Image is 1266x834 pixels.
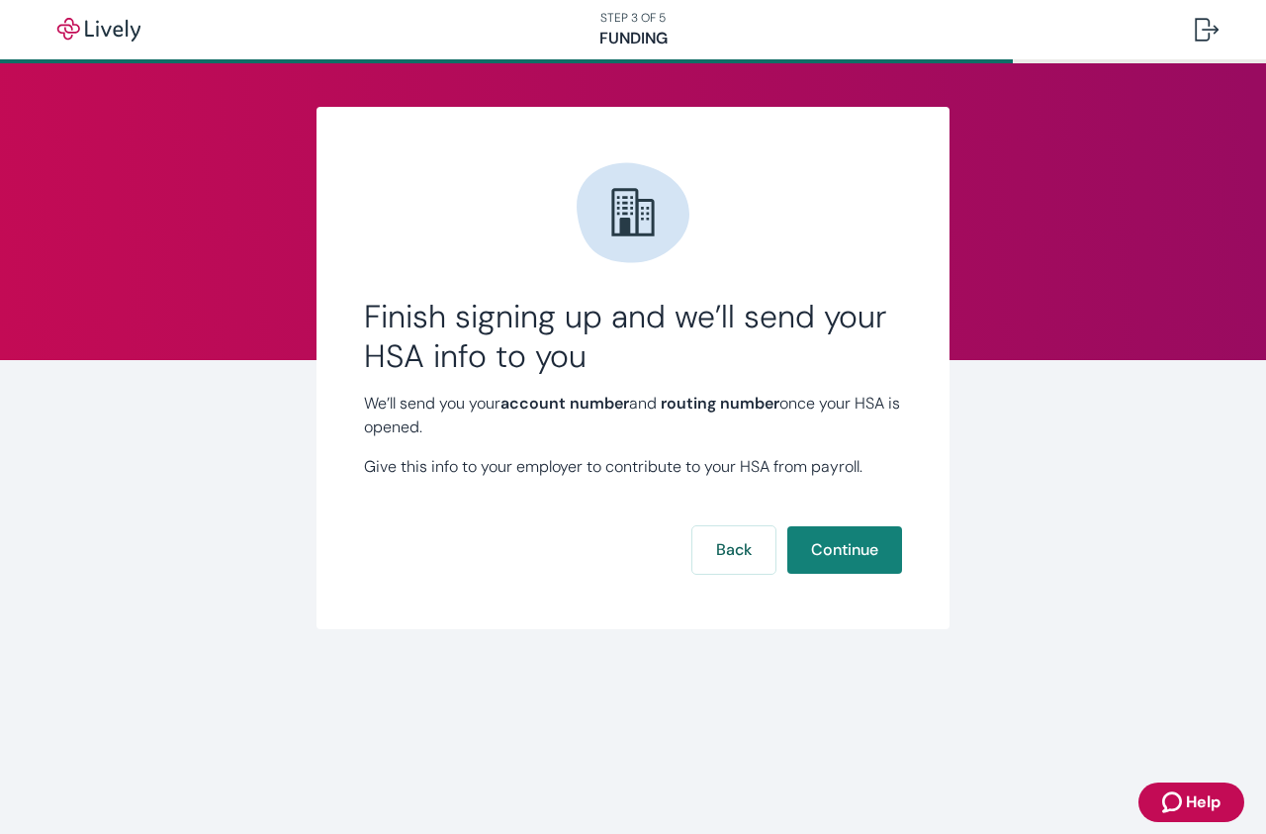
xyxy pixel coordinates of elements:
strong: routing number [661,393,779,414]
button: Zendesk support iconHelp [1138,783,1244,822]
p: Give this info to your employer to contribute to your HSA from payroll. [364,455,902,479]
strong: account number [500,393,629,414]
span: Help [1186,790,1221,814]
svg: Zendesk support icon [1162,790,1186,814]
button: Continue [787,526,902,574]
img: Company [574,154,692,273]
h2: Finish signing up and we’ll send your HSA info to you [364,297,902,376]
button: Back [692,526,775,574]
button: Log out [1179,6,1234,53]
p: We’ll send you your and once your HSA is opened. [364,392,902,439]
img: Lively [44,18,154,42]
